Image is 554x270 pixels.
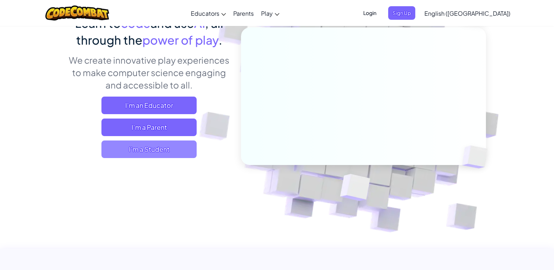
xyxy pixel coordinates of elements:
span: Play [261,10,273,17]
a: I'm a Parent [101,119,197,136]
span: Educators [191,10,219,17]
button: I'm a Student [101,140,197,158]
a: Educators [187,3,230,23]
a: English ([GEOGRAPHIC_DATA]) [421,3,514,23]
img: Overlap cubes [450,130,505,184]
img: Overlap cubes [322,158,387,219]
span: English ([GEOGRAPHIC_DATA]) [424,10,510,17]
a: Play [257,3,283,23]
img: CodeCombat logo [45,5,109,20]
a: Parents [230,3,257,23]
span: . [219,33,222,47]
p: We create innovative play experiences to make computer science engaging and accessible to all. [68,54,230,91]
button: Login [359,6,381,20]
button: Sign Up [388,6,415,20]
a: I'm an Educator [101,97,197,114]
span: power of play [142,33,219,47]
